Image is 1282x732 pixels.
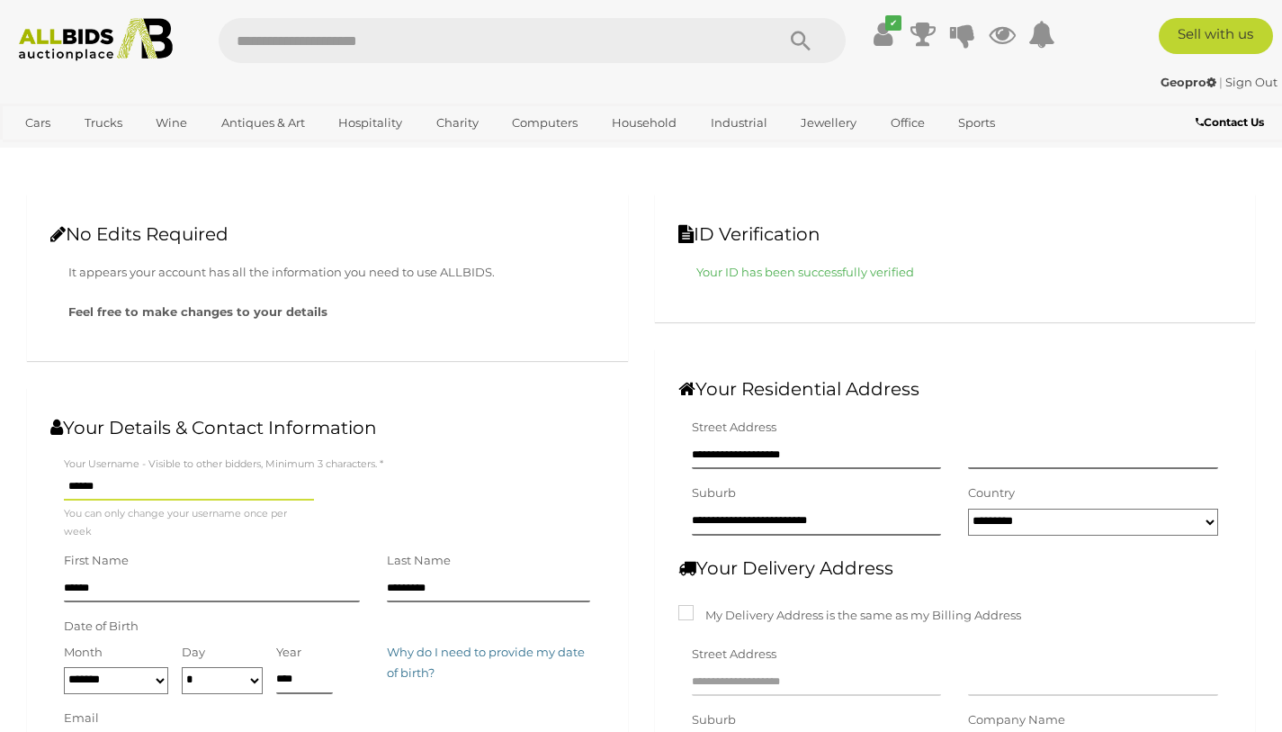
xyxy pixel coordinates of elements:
[1196,113,1269,132] a: Contact Us
[73,108,134,138] a: Trucks
[968,483,1015,503] label: Country
[1161,75,1219,89] a: Geopro
[870,18,897,50] a: ✔
[678,224,1233,244] h2: ID Verification
[678,558,1233,578] h2: Your Delivery Address
[789,108,868,138] a: Jewellery
[879,108,937,138] a: Office
[144,108,199,138] a: Wine
[276,642,301,663] label: Year
[1225,75,1278,89] a: Sign Out
[692,709,736,730] label: Suburb
[1196,115,1264,129] b: Contact Us
[692,417,776,438] label: Street Address
[50,418,605,438] h2: Your Details & Contact Information
[1161,75,1216,89] strong: Geopro
[327,108,414,138] a: Hospitality
[600,108,688,138] a: Household
[699,108,779,138] a: Industrial
[678,379,1233,399] h2: Your Residential Address
[210,108,317,138] a: Antiques & Art
[1219,75,1223,89] span: |
[68,262,605,283] p: It appears your account has all the information you need to use ALLBIDS.
[13,138,165,167] a: [GEOGRAPHIC_DATA]
[678,605,1021,626] label: My Delivery Address is the same as my Billing Address
[968,709,1065,730] label: Company Name
[692,644,776,664] label: Street Address
[64,708,99,728] label: Email
[692,483,736,503] label: Suburb
[10,18,182,61] img: Allbids.com.au
[756,18,846,63] button: Search
[64,642,103,663] label: Month
[1159,18,1274,54] a: Sell with us
[387,645,585,680] span: Why do I need to provide my date of birth?
[64,505,314,541] small: You can only change your username once per week
[50,224,605,244] h2: No Edits Required
[696,262,1233,283] p: Your ID has been successfully verified
[425,108,490,138] a: Charity
[885,15,901,31] i: ✔
[13,108,62,138] a: Cars
[387,550,451,571] label: Last Name
[64,550,129,571] label: First Name
[946,108,1007,138] a: Sports
[64,616,139,637] label: Date of Birth
[68,304,327,319] strong: Feel free to make changes to your details
[500,108,589,138] a: Computers
[182,642,205,663] label: Day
